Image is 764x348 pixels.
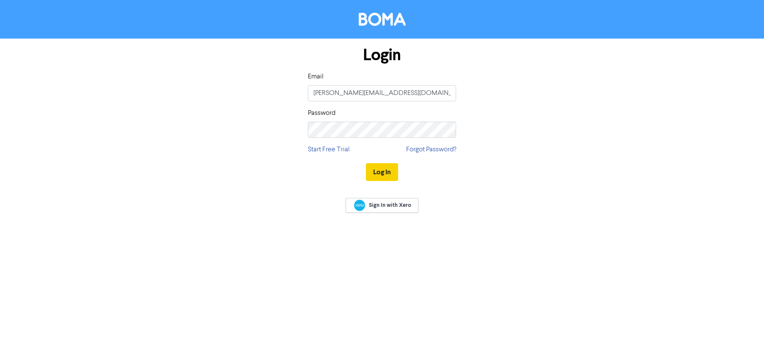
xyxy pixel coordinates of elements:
button: Log In [366,163,398,181]
label: Email [308,72,324,82]
a: Forgot Password? [406,145,456,155]
a: Start Free Trial [308,145,350,155]
a: Sign In with Xero [346,198,418,213]
h1: Login [308,45,456,65]
img: BOMA Logo [359,13,406,26]
label: Password [308,108,335,118]
span: Sign In with Xero [369,201,411,209]
img: Xero logo [354,200,365,211]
